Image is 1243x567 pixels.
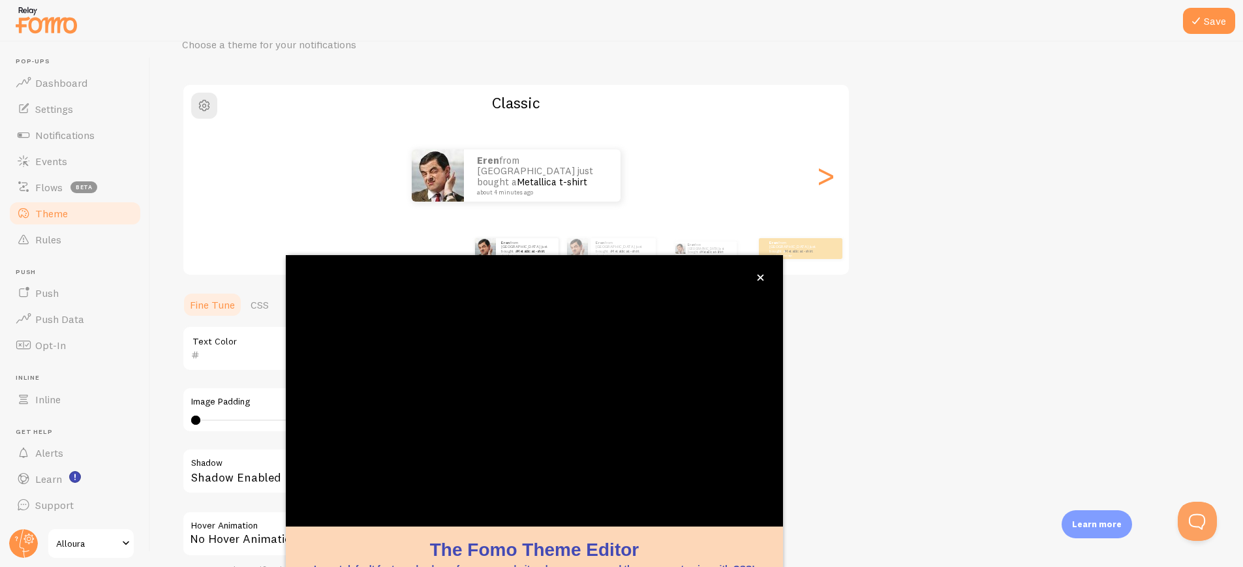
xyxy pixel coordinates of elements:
[517,176,587,188] a: Metallica t-shirt
[16,428,142,437] span: Get Help
[477,155,607,196] p: from [GEOGRAPHIC_DATA] just bought a
[475,238,496,259] img: Fomo
[501,240,510,245] strong: Eren
[35,339,66,352] span: Opt-In
[8,226,142,253] a: Rules
[35,498,74,512] span: Support
[8,148,142,174] a: Events
[477,154,499,166] strong: Eren
[191,396,564,408] label: Image Padding
[477,189,604,196] small: about 4 minutes ago
[8,174,142,200] a: Flows beta
[8,70,142,96] a: Dashboard
[35,102,73,115] span: Settings
[182,37,495,52] p: Choose a theme for your notifications
[8,466,142,492] a: Learn
[16,374,142,382] span: Inline
[701,250,723,254] a: Metallica t-shirt
[8,492,142,518] a: Support
[35,181,63,194] span: Flows
[183,93,849,113] h2: Classic
[35,472,62,485] span: Learn
[596,240,651,256] p: from [GEOGRAPHIC_DATA] just bought a
[785,249,813,254] a: Metallica t-shirt
[769,254,820,256] small: about 4 minutes ago
[675,243,685,254] img: Fomo
[47,528,135,559] a: Alloura
[8,96,142,122] a: Settings
[35,393,61,406] span: Inline
[769,240,821,256] p: from [GEOGRAPHIC_DATA] just bought a
[182,292,243,318] a: Fine Tune
[1178,502,1217,541] iframe: Help Scout Beacon - Open
[769,240,778,245] strong: Eren
[182,448,574,496] div: Shadow Enabled
[8,306,142,332] a: Push Data
[8,122,142,148] a: Notifications
[35,233,61,246] span: Rules
[688,241,731,256] p: from [GEOGRAPHIC_DATA] just bought a
[688,243,695,247] strong: Eren
[1072,518,1122,530] p: Learn more
[8,200,142,226] a: Theme
[818,129,833,222] div: Next slide
[517,249,545,254] a: Metallica t-shirt
[596,254,649,256] small: about 4 minutes ago
[14,3,79,37] img: fomo-relay-logo-orange.svg
[16,57,142,66] span: Pop-ups
[56,536,118,551] span: Alloura
[35,76,87,89] span: Dashboard
[301,537,767,562] h1: The Fomo Theme Editor
[35,313,84,326] span: Push Data
[1062,510,1132,538] div: Learn more
[243,292,277,318] a: CSS
[35,155,67,168] span: Events
[16,268,142,277] span: Push
[8,386,142,412] a: Inline
[69,471,81,483] svg: <p>Watch New Feature Tutorials!</p>
[611,249,639,254] a: Metallica t-shirt
[501,254,552,256] small: about 4 minutes ago
[182,511,574,557] div: No Hover Animation
[412,149,464,202] img: Fomo
[754,271,767,284] button: close,
[35,129,95,142] span: Notifications
[35,446,63,459] span: Alerts
[8,440,142,466] a: Alerts
[35,286,59,299] span: Push
[596,240,605,245] strong: Eren
[501,240,553,256] p: from [GEOGRAPHIC_DATA] just bought a
[8,280,142,306] a: Push
[35,207,68,220] span: Theme
[567,238,588,259] img: Fomo
[8,332,142,358] a: Opt-In
[70,181,97,193] span: beta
